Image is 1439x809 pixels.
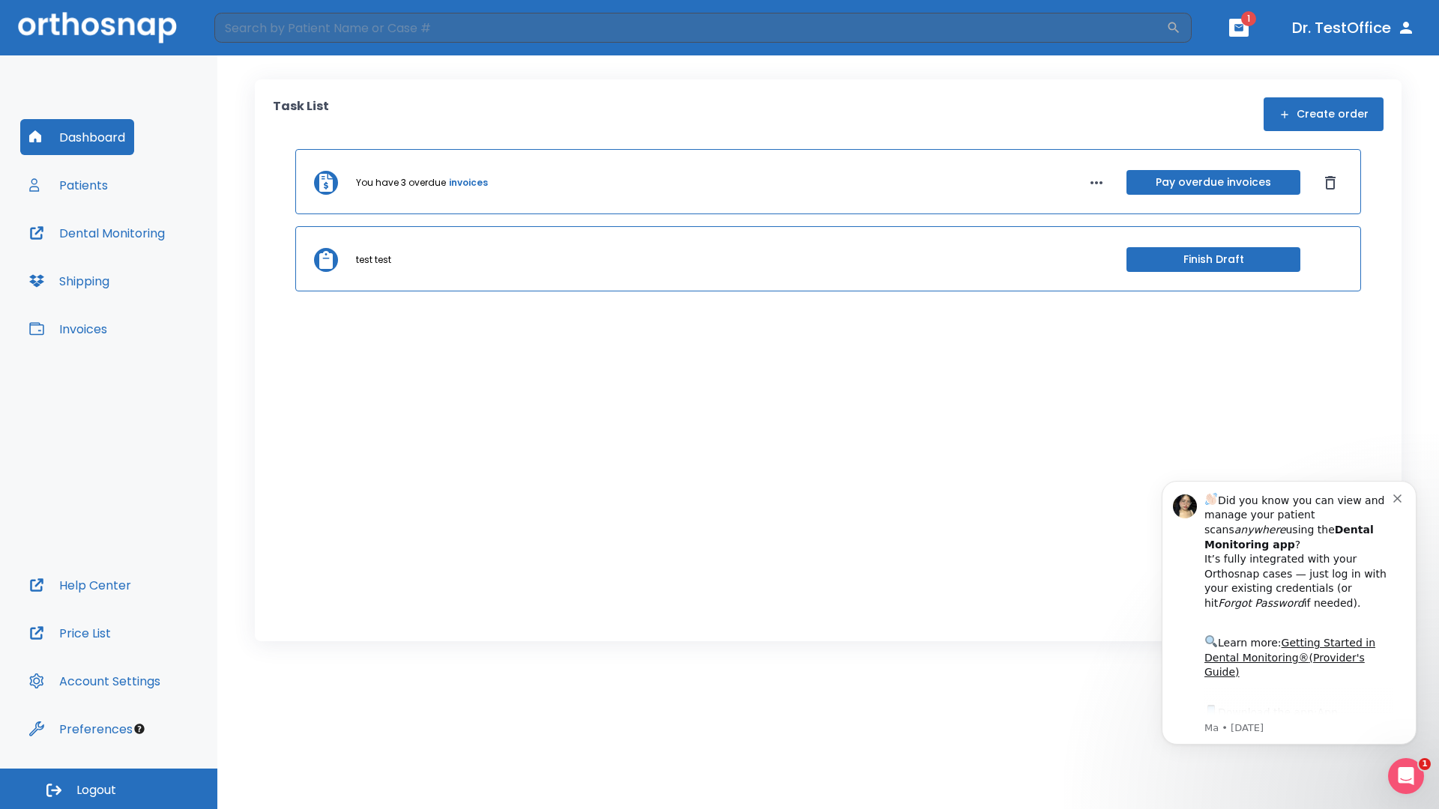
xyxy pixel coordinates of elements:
[1126,247,1300,272] button: Finish Draft
[1126,170,1300,195] button: Pay overdue invoices
[20,615,120,651] button: Price List
[1318,171,1342,195] button: Dismiss
[20,167,117,203] button: Patients
[449,176,488,190] a: invoices
[76,782,116,799] span: Logout
[20,263,118,299] button: Shipping
[20,119,134,155] button: Dashboard
[65,244,254,321] div: Download the app: | ​ Let us know if you need help getting started!
[65,263,254,276] p: Message from Ma, sent 2w ago
[1264,97,1384,131] button: Create order
[1388,758,1424,794] iframe: Intercom live chat
[20,567,140,603] button: Help Center
[65,248,199,275] a: App Store
[356,253,391,267] p: test test
[254,32,266,44] button: Dismiss notification
[20,663,169,699] button: Account Settings
[356,176,446,190] p: You have 3 overdue
[20,711,142,747] button: Preferences
[1419,758,1431,770] span: 1
[1241,11,1256,26] span: 1
[214,13,1166,43] input: Search by Patient Name or Case #
[20,311,116,347] button: Invoices
[20,215,174,251] button: Dental Monitoring
[133,722,146,736] div: Tooltip anchor
[273,97,329,131] p: Task List
[1139,458,1439,769] iframe: Intercom notifications message
[1286,14,1421,41] button: Dr. TestOffice
[18,12,177,43] img: Orthosnap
